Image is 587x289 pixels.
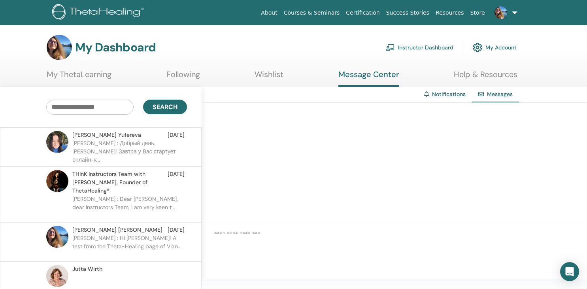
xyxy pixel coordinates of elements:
div: Open Intercom Messenger [560,262,579,281]
p: [PERSON_NAME] : Dear [PERSON_NAME], dear Instructors Team, I am very keen t... [72,195,187,219]
span: [PERSON_NAME] Yufereva [72,131,141,139]
a: Help & Resources [454,70,517,85]
img: cog.svg [473,41,482,54]
a: Certification [343,6,383,20]
a: Courses & Seminars [281,6,343,20]
a: Notifications [432,91,466,98]
h3: My Dashboard [75,40,156,55]
a: Resources [432,6,467,20]
span: Messages [487,91,513,98]
p: [PERSON_NAME] : Добрый день, [PERSON_NAME]! Завтра у Вас стартует онлайн-к... [72,139,187,163]
span: [DATE] [168,131,185,139]
span: [PERSON_NAME] [PERSON_NAME] [72,226,162,234]
img: default.jpg [46,226,68,248]
span: Search [153,103,177,111]
img: default.jpg [46,265,68,287]
span: THInK Instructors Team with [PERSON_NAME], Founder of ThetaHealing® [72,170,168,195]
p: [PERSON_NAME] : Hi [PERSON_NAME]! A test from the Theta-Healing page of Vian... [72,234,187,258]
img: chalkboard-teacher.svg [385,44,395,51]
span: [DATE] [168,226,185,234]
img: logo.png [52,4,147,22]
a: Store [467,6,488,20]
img: default.jpg [46,131,68,153]
img: default.jpg [495,6,507,19]
a: Wishlist [255,70,283,85]
a: Following [166,70,200,85]
a: Instructor Dashboard [385,39,453,56]
a: Success Stories [383,6,432,20]
button: Search [143,100,187,114]
img: default.jpg [46,170,68,192]
span: [DATE] [168,170,185,195]
span: Jutta Wirth [72,265,102,273]
a: Message Center [338,70,399,87]
a: My ThetaLearning [47,70,111,85]
a: My Account [473,39,517,56]
a: About [258,6,280,20]
img: default.jpg [47,35,72,60]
